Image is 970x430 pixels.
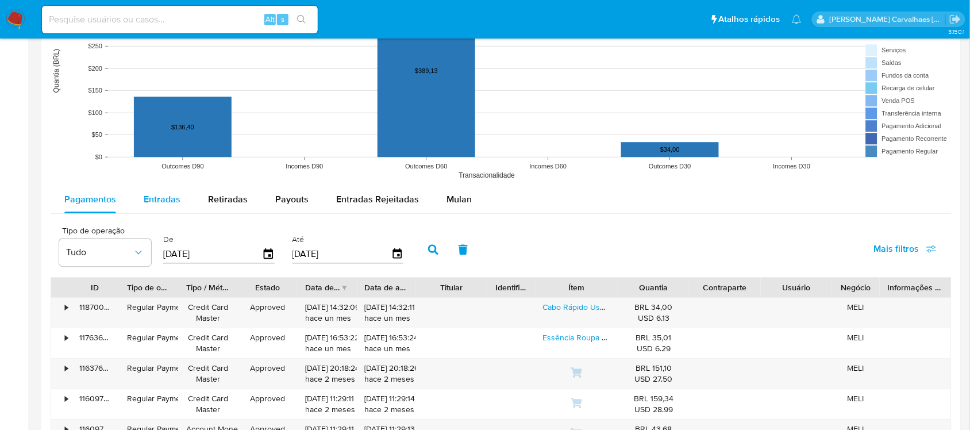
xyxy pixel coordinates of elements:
span: 3.150.1 [948,27,964,36]
span: s [281,14,284,25]
a: Notificações [792,14,802,24]
p: sara.carvalhaes@mercadopago.com.br [830,14,946,25]
span: Atalhos rápidos [719,13,780,25]
input: Pesquise usuários ou casos... [42,12,318,27]
a: Sair [949,13,961,25]
span: Alt [265,14,275,25]
button: search-icon [290,11,313,28]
